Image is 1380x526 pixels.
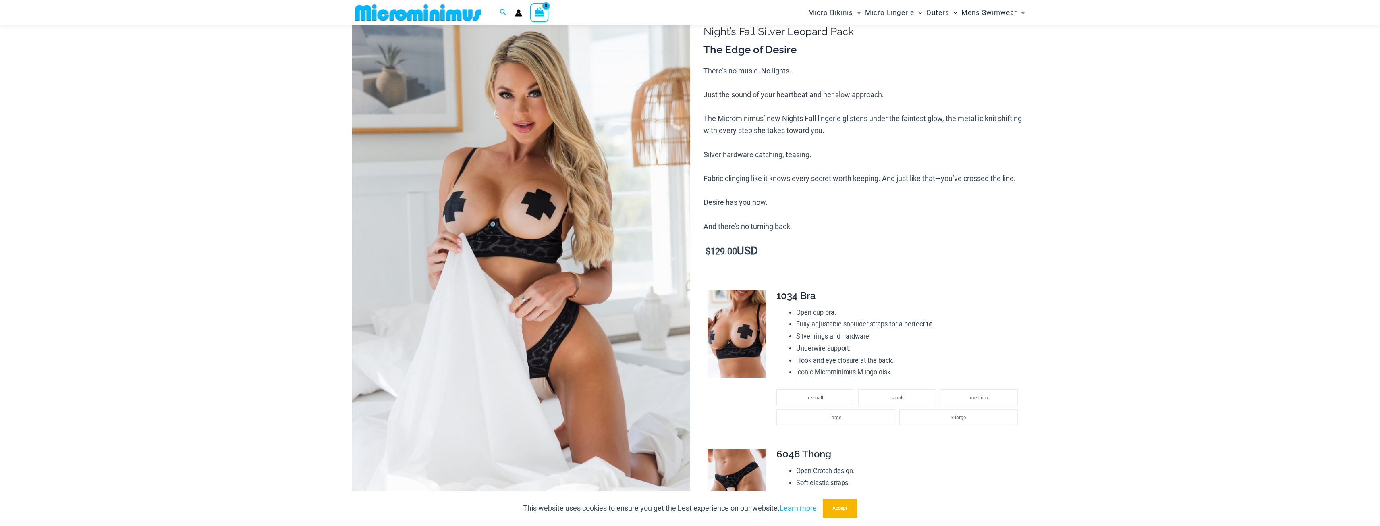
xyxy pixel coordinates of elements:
[863,2,924,23] a: Micro LingerieMenu ToggleMenu Toggle
[961,2,1017,23] span: Mens Swimwear
[703,25,1028,38] h1: Night’s Fall Silver Leopard Pack
[808,2,853,23] span: Micro Bikinis
[914,2,922,23] span: Menu Toggle
[853,2,861,23] span: Menu Toggle
[515,9,522,17] a: Account icon link
[776,448,831,460] span: 6046 Thong
[959,2,1027,23] a: Mens SwimwearMenu ToggleMenu Toggle
[806,2,863,23] a: Micro BikinisMenu ToggleMenu Toggle
[926,2,949,23] span: Outers
[776,409,895,425] li: large
[796,465,1022,477] li: Open Crotch design.
[951,415,966,420] span: x-large
[865,2,914,23] span: Micro Lingerie
[823,499,857,518] button: Accept
[776,389,854,405] li: x-small
[706,246,710,256] span: $
[780,504,817,512] a: Learn more
[796,366,1022,378] li: Iconic Microminimus M logo disk
[796,318,1022,331] li: Fully adjustable shoulder straps for a perfect fit
[796,355,1022,367] li: Hook and eye closure at the back.
[352,4,484,22] img: MM SHOP LOGO FLAT
[776,290,816,301] span: 1034 Bra
[924,2,959,23] a: OutersMenu ToggleMenu Toggle
[949,2,957,23] span: Menu Toggle
[703,245,1028,258] p: USD
[703,65,1028,233] p: There’s no music. No lights. Just the sound of your heartbeat and her slow approach. The Micromin...
[940,389,1018,405] li: medium
[891,395,903,401] span: small
[708,290,766,378] img: Nights Fall Silver Leopard 1036 Bra
[807,395,823,401] span: x-small
[500,8,507,18] a: Search icon link
[796,331,1022,343] li: Silver rings and hardware
[830,415,841,420] span: large
[858,389,936,405] li: small
[796,307,1022,319] li: Open cup bra.
[703,43,1028,57] h3: The Edge of Desire
[796,489,1022,501] li: Y-back design - a sexy triangle cut out in the back.
[352,0,690,508] img: Nights Fall Silver Leopard 1036 Bra 6046 Thong
[899,409,1018,425] li: x-large
[796,343,1022,355] li: Underwire support.
[805,1,1029,24] nav: Site Navigation
[1017,2,1025,23] span: Menu Toggle
[530,3,549,22] a: View Shopping Cart, empty
[970,395,988,401] span: medium
[523,502,817,514] p: This website uses cookies to ensure you get the best experience on our website.
[796,477,1022,489] li: Soft elastic straps.
[706,246,737,256] bdi: 129.00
